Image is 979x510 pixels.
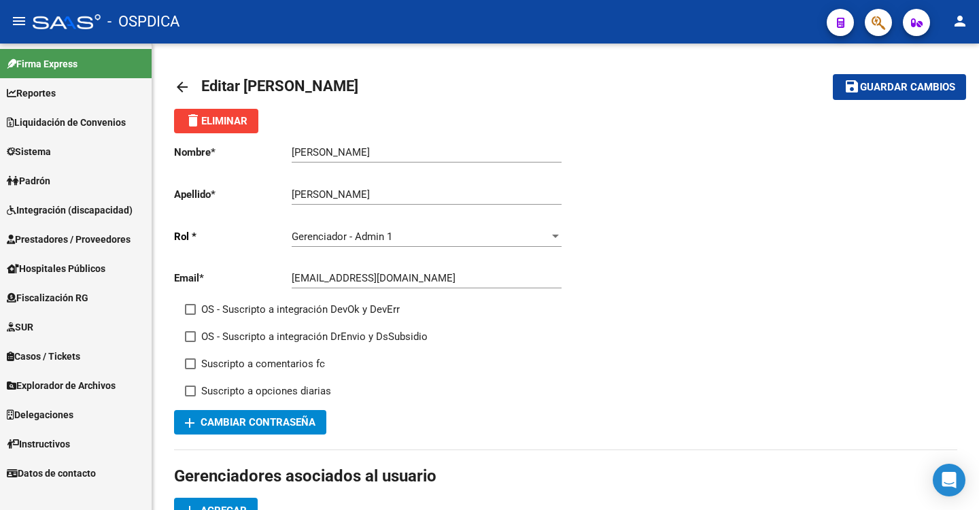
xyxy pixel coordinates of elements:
[201,301,400,318] span: OS - Suscripto a integración DevOk y DevErr
[933,464,965,496] div: Open Intercom Messenger
[7,378,116,393] span: Explorador de Archivos
[844,78,860,95] mat-icon: save
[201,328,428,345] span: OS - Suscripto a integración DrEnvio y DsSubsidio
[7,407,73,422] span: Delegaciones
[11,13,27,29] mat-icon: menu
[7,144,51,159] span: Sistema
[174,145,292,160] p: Nombre
[7,349,80,364] span: Casos / Tickets
[174,410,326,435] button: Cambiar Contraseña
[7,56,78,71] span: Firma Express
[952,13,968,29] mat-icon: person
[7,466,96,481] span: Datos de contacto
[201,78,358,95] span: Editar [PERSON_NAME]
[7,290,88,305] span: Fiscalización RG
[185,112,201,129] mat-icon: delete
[292,231,392,243] span: Gerenciador - Admin 1
[201,383,331,399] span: Suscripto a opciones diarias
[860,82,955,94] span: Guardar cambios
[107,7,179,37] span: - OSPDICA
[7,203,133,218] span: Integración (discapacidad)
[185,115,247,127] span: Eliminar
[201,356,325,372] span: Suscripto a comentarios fc
[7,173,50,188] span: Padrón
[174,465,957,487] h1: Gerenciadores asociados al usuario
[174,187,292,202] p: Apellido
[182,415,198,431] mat-icon: add
[7,115,126,130] span: Liquidación de Convenios
[7,437,70,452] span: Instructivos
[174,109,258,133] button: Eliminar
[185,416,315,428] span: Cambiar Contraseña
[7,261,105,276] span: Hospitales Públicos
[833,74,966,99] button: Guardar cambios
[174,79,190,95] mat-icon: arrow_back
[7,86,56,101] span: Reportes
[7,232,131,247] span: Prestadores / Proveedores
[174,271,292,286] p: Email
[174,229,292,244] p: Rol *
[7,320,33,335] span: SUR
